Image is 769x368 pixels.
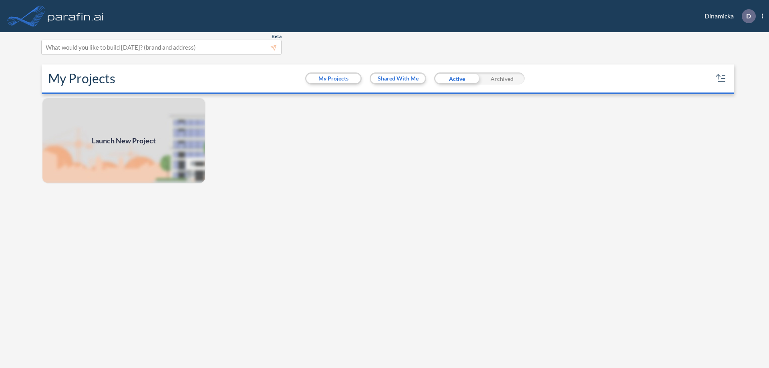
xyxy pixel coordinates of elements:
[42,97,206,184] img: add
[479,72,525,84] div: Archived
[371,74,425,83] button: Shared With Me
[46,8,105,24] img: logo
[693,9,763,23] div: Dinamicka
[306,74,360,83] button: My Projects
[715,72,727,85] button: sort
[92,135,156,146] span: Launch New Project
[48,71,115,86] h2: My Projects
[746,12,751,20] p: D
[42,97,206,184] a: Launch New Project
[272,33,282,40] span: Beta
[434,72,479,84] div: Active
